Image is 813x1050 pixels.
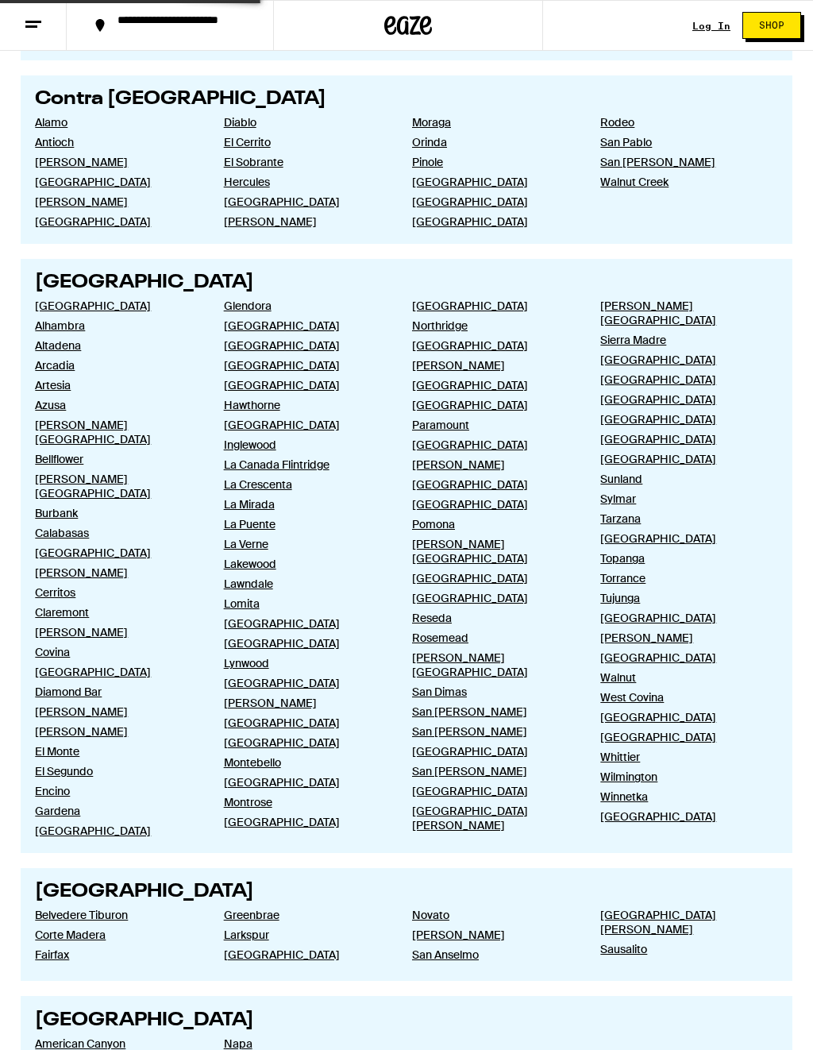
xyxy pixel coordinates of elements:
[412,115,575,129] a: Moraga
[600,670,763,685] a: Walnut
[412,214,575,229] a: [GEOGRAPHIC_DATA]
[35,724,198,739] a: [PERSON_NAME]
[412,477,575,492] a: [GEOGRAPHIC_DATA]
[35,135,198,149] a: Antioch
[600,135,763,149] a: San Pablo
[35,625,198,639] a: [PERSON_NAME]
[600,942,763,956] a: Sausalito
[412,804,575,832] a: [GEOGRAPHIC_DATA][PERSON_NAME]
[35,928,198,942] a: Corte Madera
[224,948,387,962] a: [GEOGRAPHIC_DATA]
[35,744,198,759] a: El Monte
[35,764,198,778] a: El Segundo
[224,457,387,472] a: La Canada Flintridge
[600,730,763,744] a: [GEOGRAPHIC_DATA]
[600,299,763,327] a: [PERSON_NAME][GEOGRAPHIC_DATA]
[412,908,575,922] a: Novato
[412,571,575,585] a: [GEOGRAPHIC_DATA]
[600,611,763,625] a: [GEOGRAPHIC_DATA]
[600,809,763,824] a: [GEOGRAPHIC_DATA]
[224,438,387,452] a: Inglewood
[412,724,575,739] a: San [PERSON_NAME]
[35,784,198,798] a: Encino
[412,784,575,798] a: [GEOGRAPHIC_DATA]
[224,775,387,789] a: [GEOGRAPHIC_DATA]
[412,175,575,189] a: [GEOGRAPHIC_DATA]
[600,333,763,347] a: Sierra Madre
[600,789,763,804] a: Winnetka
[224,115,387,129] a: Diablo
[224,636,387,650] a: [GEOGRAPHIC_DATA]
[224,195,387,209] a: [GEOGRAPHIC_DATA]
[224,656,387,670] a: Lynwood
[412,418,575,432] a: Paramount
[600,571,763,585] a: Torrance
[412,948,575,962] a: San Anselmo
[35,665,198,679] a: [GEOGRAPHIC_DATA]
[224,318,387,333] a: [GEOGRAPHIC_DATA]
[600,551,763,566] a: Topanga
[600,531,763,546] a: [GEOGRAPHIC_DATA]
[35,908,198,922] a: Belvedere Tiburon
[224,418,387,432] a: [GEOGRAPHIC_DATA]
[600,492,763,506] a: Sylmar
[224,557,387,571] a: Lakewood
[412,591,575,605] a: [GEOGRAPHIC_DATA]
[35,948,198,962] a: Fairfax
[600,175,763,189] a: Walnut Creek
[600,650,763,665] a: [GEOGRAPHIC_DATA]
[412,650,575,679] a: [PERSON_NAME][GEOGRAPHIC_DATA]
[35,804,198,818] a: Gardena
[224,135,387,149] a: El Cerrito
[35,824,198,838] a: [GEOGRAPHIC_DATA]
[35,299,198,313] a: [GEOGRAPHIC_DATA]
[412,631,575,645] a: Rosemead
[224,497,387,511] a: La Mirada
[412,764,575,778] a: San [PERSON_NAME]
[759,21,784,30] span: Shop
[600,155,763,169] a: San [PERSON_NAME]
[412,517,575,531] a: Pomona
[35,472,198,500] a: [PERSON_NAME][GEOGRAPHIC_DATA]
[35,195,198,209] a: [PERSON_NAME]
[35,115,198,129] a: Alamo
[224,795,387,809] a: Montrose
[600,115,763,129] a: Rodeo
[412,398,575,412] a: [GEOGRAPHIC_DATA]
[35,418,198,446] a: [PERSON_NAME][GEOGRAPHIC_DATA]
[224,398,387,412] a: Hawthorne
[224,696,387,710] a: [PERSON_NAME]
[412,378,575,392] a: [GEOGRAPHIC_DATA]
[600,750,763,764] a: Whittier
[600,591,763,605] a: Tujunga
[412,928,575,942] a: [PERSON_NAME]
[35,378,198,392] a: Artesia
[412,685,575,699] a: San Dimas
[224,716,387,730] a: [GEOGRAPHIC_DATA]
[224,175,387,189] a: Hercules
[224,815,387,829] a: [GEOGRAPHIC_DATA]
[412,497,575,511] a: [GEOGRAPHIC_DATA]
[224,928,387,942] a: Larkspur
[224,155,387,169] a: El Sobrante
[412,457,575,472] a: [PERSON_NAME]
[35,452,198,466] a: Bellflower
[412,611,575,625] a: Reseda
[600,770,763,784] a: Wilmington
[600,353,763,367] a: [GEOGRAPHIC_DATA]
[35,605,198,620] a: Claremont
[224,577,387,591] a: Lawndale
[35,175,198,189] a: [GEOGRAPHIC_DATA]
[35,273,777,292] h2: [GEOGRAPHIC_DATA]
[35,90,777,109] h2: Contra [GEOGRAPHIC_DATA]
[730,12,813,39] a: Shop
[35,705,198,719] a: [PERSON_NAME]
[600,690,763,705] a: West Covina
[412,155,575,169] a: Pinole
[412,318,575,333] a: Northridge
[600,710,763,724] a: [GEOGRAPHIC_DATA]
[412,744,575,759] a: [GEOGRAPHIC_DATA]
[412,338,575,353] a: [GEOGRAPHIC_DATA]
[224,378,387,392] a: [GEOGRAPHIC_DATA]
[35,155,198,169] a: [PERSON_NAME]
